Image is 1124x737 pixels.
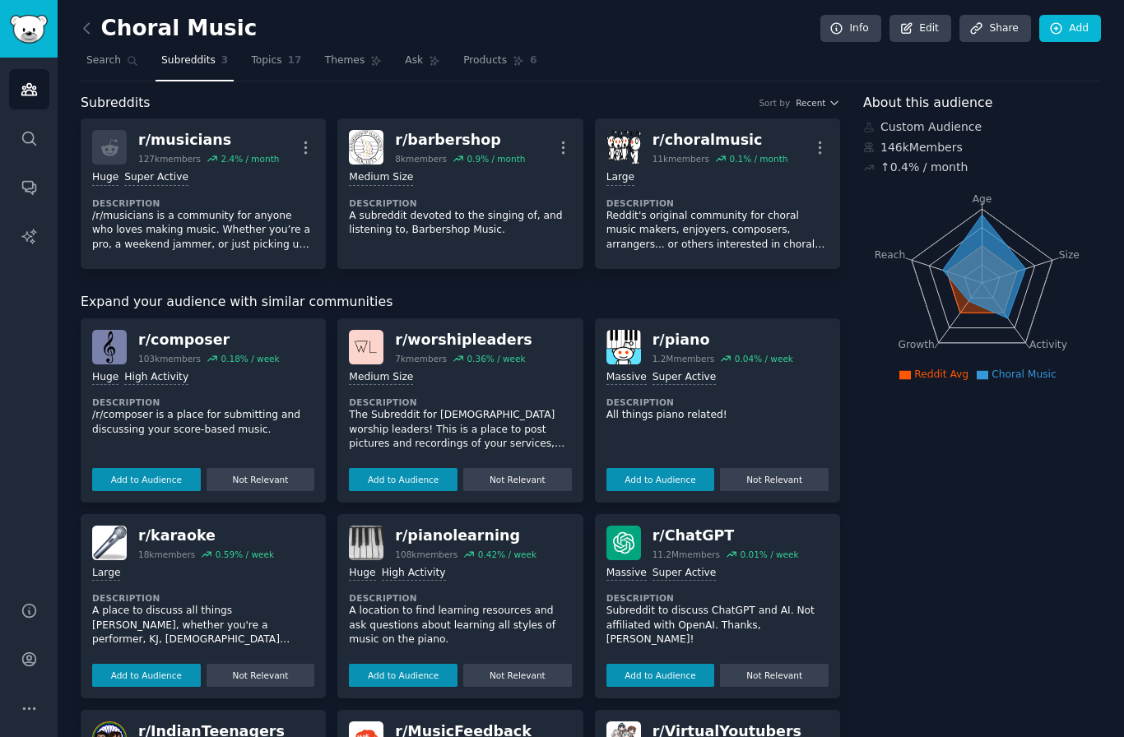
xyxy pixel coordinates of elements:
[463,53,507,68] span: Products
[606,468,715,491] button: Add to Audience
[457,48,542,81] a: Products6
[653,526,799,546] div: r/ ChatGPT
[349,209,571,238] p: A subreddit devoted to the singing of, and listening to, Barbershop Music.
[92,566,120,582] div: Large
[92,209,314,253] p: /r/musicians is a community for anyone who loves making music. Whether you’re a pro, a weekend ja...
[349,408,571,452] p: The Subreddit for [DEMOGRAPHIC_DATA] worship leaders! This is a place to post pictures and record...
[124,170,188,186] div: Super Active
[92,330,127,364] img: composer
[530,53,537,68] span: 6
[653,566,717,582] div: Super Active
[653,130,788,151] div: r/ choralmusic
[973,193,992,205] tspan: Age
[124,370,188,386] div: High Activity
[820,15,881,43] a: Info
[875,248,906,260] tspan: Reach
[395,353,447,364] div: 7k members
[863,139,1101,156] div: 146k Members
[992,368,1057,380] span: Choral Music
[606,592,829,604] dt: Description
[92,170,118,186] div: Huge
[349,396,571,408] dt: Description
[467,153,525,165] div: 0.9 % / month
[349,370,413,386] div: Medium Size
[81,118,326,269] a: r/musicians127kmembers2.4% / monthHugeSuper ActiveDescription/r/musicians is a community for anyo...
[606,664,715,687] button: Add to Audience
[207,664,315,687] button: Not Relevant
[395,130,525,151] div: r/ barbershop
[463,664,572,687] button: Not Relevant
[653,370,717,386] div: Super Active
[395,153,447,165] div: 8k members
[138,330,280,350] div: r/ composer
[729,153,787,165] div: 0.1 % / month
[349,170,413,186] div: Medium Size
[349,130,383,165] img: barbershop
[463,468,572,491] button: Not Relevant
[863,118,1101,136] div: Custom Audience
[81,48,144,81] a: Search
[759,97,790,109] div: Sort by
[156,48,234,81] a: Subreddits3
[92,408,314,437] p: /r/composer is a place for submitting and discussing your score-based music.
[251,53,281,68] span: Topics
[889,15,951,43] a: Edit
[796,97,825,109] span: Recent
[349,566,375,582] div: Huge
[740,549,798,560] div: 0.01 % / week
[325,53,365,68] span: Themes
[349,197,571,209] dt: Description
[606,209,829,253] p: Reddit's original community for choral music makers, enjoyers, composers, arrangers... or others ...
[221,353,279,364] div: 0.18 % / week
[92,592,314,604] dt: Description
[653,549,720,560] div: 11.2M members
[92,664,201,687] button: Add to Audience
[595,118,840,269] a: choralmusicr/choralmusic11kmembers0.1% / monthLargeDescriptionReddit's original community for cho...
[92,604,314,647] p: A place to discuss all things [PERSON_NAME], whether you're a performer, KJ, [DEMOGRAPHIC_DATA] S...
[138,549,195,560] div: 18k members
[395,526,536,546] div: r/ pianolearning
[245,48,307,81] a: Topics17
[81,16,257,42] h2: Choral Music
[606,197,829,209] dt: Description
[899,339,935,350] tspan: Growth
[138,130,279,151] div: r/ musicians
[92,396,314,408] dt: Description
[399,48,446,81] a: Ask
[1059,248,1080,260] tspan: Size
[161,53,216,68] span: Subreddits
[467,353,525,364] div: 0.36 % / week
[349,604,571,647] p: A location to find learning resources and ask questions about learning all styles of music on the...
[606,408,829,423] p: All things piano related!
[92,197,314,209] dt: Description
[395,330,532,350] div: r/ worshipleaders
[138,526,274,546] div: r/ karaoke
[720,468,829,491] button: Not Relevant
[349,330,383,364] img: worshipleaders
[880,159,968,176] div: ↑ 0.4 % / month
[86,53,121,68] span: Search
[92,370,118,386] div: Huge
[606,526,641,560] img: ChatGPT
[653,153,709,165] div: 11k members
[349,592,571,604] dt: Description
[221,153,279,165] div: 2.4 % / month
[478,549,536,560] div: 0.42 % / week
[863,93,992,114] span: About this audience
[138,153,201,165] div: 127k members
[606,130,641,165] img: choralmusic
[606,396,829,408] dt: Description
[138,353,201,364] div: 103k members
[288,53,302,68] span: 17
[606,566,647,582] div: Massive
[81,93,151,114] span: Subreddits
[653,330,793,350] div: r/ piano
[606,604,829,647] p: Subreddit to discuss ChatGPT and AI. Not affiliated with OpenAI. Thanks, [PERSON_NAME]!
[221,53,229,68] span: 3
[606,330,641,364] img: piano
[207,468,315,491] button: Not Relevant
[914,368,968,380] span: Reddit Avg
[653,353,715,364] div: 1.2M members
[10,15,48,44] img: GummySearch logo
[405,53,423,68] span: Ask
